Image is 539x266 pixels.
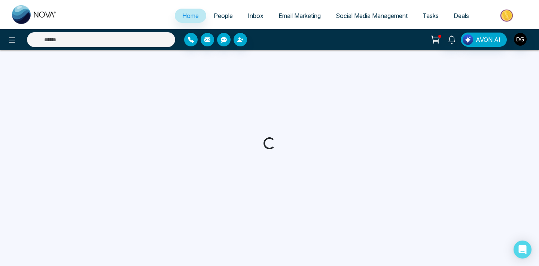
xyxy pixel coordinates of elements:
span: Tasks [423,12,439,19]
img: User Avatar [514,33,527,46]
span: Deals [454,12,469,19]
div: Open Intercom Messenger [514,241,532,259]
a: Social Media Management [328,9,415,23]
span: Home [182,12,199,19]
a: Email Marketing [271,9,328,23]
a: Deals [446,9,476,23]
a: People [206,9,240,23]
img: Lead Flow [463,34,473,45]
a: Inbox [240,9,271,23]
img: Nova CRM Logo [12,5,57,24]
span: Social Media Management [336,12,408,19]
img: Market-place.gif [480,7,535,24]
span: Email Marketing [278,12,321,19]
span: Inbox [248,12,264,19]
a: Home [175,9,206,23]
span: People [214,12,233,19]
span: AVON AI [476,35,500,44]
button: AVON AI [461,33,507,47]
a: Tasks [415,9,446,23]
